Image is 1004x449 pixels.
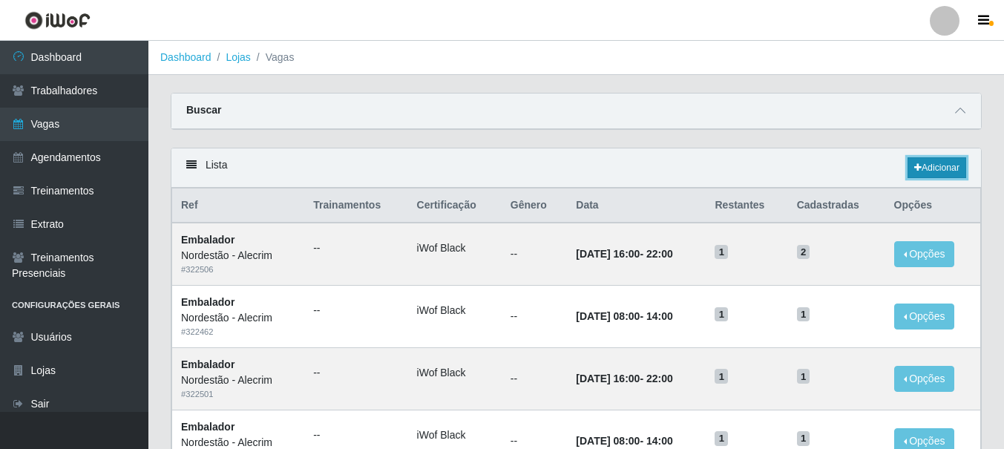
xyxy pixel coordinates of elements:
[160,51,211,63] a: Dashboard
[502,223,567,285] td: --
[576,373,672,384] strong: -
[576,310,672,322] strong: -
[408,189,502,223] th: Certificação
[417,303,493,318] li: iWof Black
[172,189,305,223] th: Ref
[706,189,787,223] th: Restantes
[576,248,640,260] time: [DATE] 16:00
[313,303,398,318] ul: --
[181,388,295,401] div: # 322501
[894,366,955,392] button: Opções
[797,369,810,384] span: 1
[646,248,673,260] time: 22:00
[885,189,981,223] th: Opções
[797,245,810,260] span: 2
[417,365,493,381] li: iWof Black
[171,148,981,188] div: Lista
[576,248,672,260] strong: -
[788,189,885,223] th: Cadastradas
[646,435,673,447] time: 14:00
[576,435,640,447] time: [DATE] 08:00
[576,310,640,322] time: [DATE] 08:00
[181,326,295,338] div: # 322462
[304,189,407,223] th: Trainamentos
[567,189,706,223] th: Data
[502,347,567,410] td: --
[226,51,250,63] a: Lojas
[181,373,295,388] div: Nordestão - Alecrim
[502,286,567,348] td: --
[502,189,567,223] th: Gênero
[894,241,955,267] button: Opções
[181,248,295,263] div: Nordestão - Alecrim
[894,304,955,330] button: Opções
[646,310,673,322] time: 14:00
[186,104,221,116] strong: Buscar
[148,41,1004,75] nav: breadcrumb
[715,369,728,384] span: 1
[181,358,234,370] strong: Embalador
[181,234,234,246] strong: Embalador
[313,365,398,381] ul: --
[715,431,728,446] span: 1
[181,310,295,326] div: Nordestão - Alecrim
[646,373,673,384] time: 22:00
[313,427,398,443] ul: --
[797,431,810,446] span: 1
[181,263,295,276] div: # 322506
[576,373,640,384] time: [DATE] 16:00
[417,427,493,443] li: iWof Black
[715,245,728,260] span: 1
[24,11,91,30] img: CoreUI Logo
[908,157,966,178] a: Adicionar
[417,240,493,256] li: iWof Black
[576,435,672,447] strong: -
[715,307,728,322] span: 1
[251,50,295,65] li: Vagas
[797,307,810,322] span: 1
[181,421,234,433] strong: Embalador
[181,296,234,308] strong: Embalador
[313,240,398,256] ul: --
